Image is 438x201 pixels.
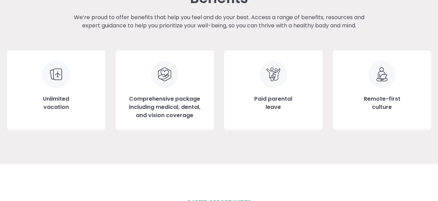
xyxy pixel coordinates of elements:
[65,13,373,30] p: We’re proud to offer benefits that help you feel and do your best. Access a range of benefits, re...
[126,95,204,120] h3: Comprehensive package including medical, dental, and vision coverage
[43,95,69,111] h3: Unlimited vacation
[368,61,396,88] img: Remote-first culture icon
[364,95,400,111] h3: Remote-first culture
[259,61,287,88] img: Clip art of family of 3 embraced facing forward
[151,61,179,88] img: Clip art of hand holding a heart
[42,61,70,88] img: Unlimited vacation icon
[254,95,292,111] h3: Paid parental leave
